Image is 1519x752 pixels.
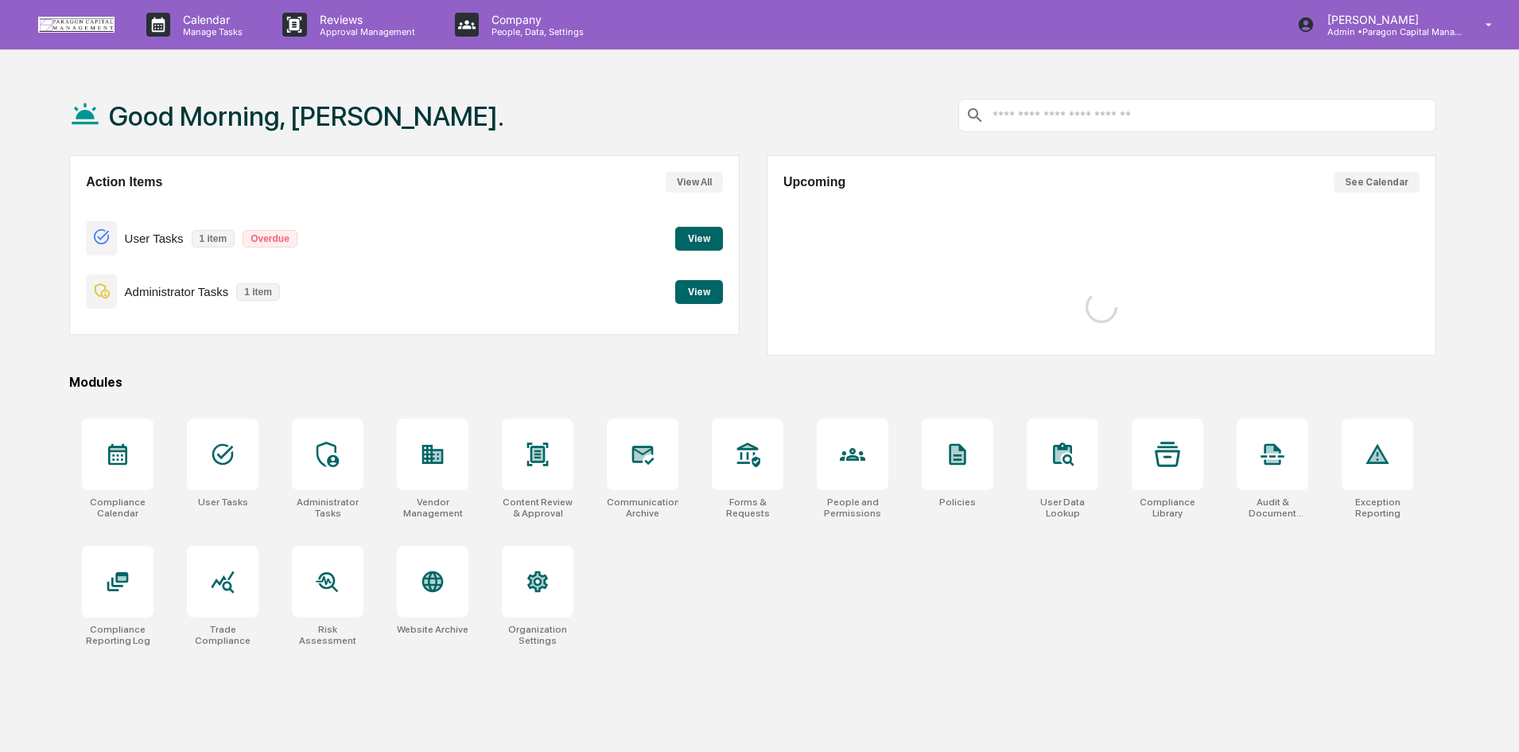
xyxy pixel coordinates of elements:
div: Policies [939,497,976,508]
p: User Tasks [125,232,184,245]
a: View [675,230,723,245]
h2: Action Items [86,175,162,189]
button: View [675,227,723,251]
p: Administrator Tasks [125,285,229,298]
div: Exception Reporting [1342,497,1413,519]
div: Compliance Calendar [82,497,153,519]
p: Manage Tasks [170,26,251,37]
div: People and Permissions [817,497,888,519]
div: Website Archive [397,624,468,635]
p: Overdue [243,230,297,247]
button: View [675,280,723,304]
p: 1 item [236,283,280,301]
p: People, Data, Settings [479,26,592,37]
div: Vendor Management [397,497,468,519]
h1: Good Morning, [PERSON_NAME]. [109,100,504,132]
p: Reviews [307,13,423,26]
div: Forms & Requests [712,497,783,519]
a: View [675,283,723,298]
div: Risk Assessment [292,624,363,646]
div: Modules [69,375,1436,390]
p: Approval Management [307,26,423,37]
div: Trade Compliance [187,624,258,646]
button: View All [666,172,723,193]
p: Calendar [170,13,251,26]
div: Organization Settings [502,624,573,646]
div: User Data Lookup [1027,497,1098,519]
div: User Tasks [198,497,248,508]
div: Audit & Document Logs [1237,497,1308,519]
img: logo [38,17,115,33]
p: [PERSON_NAME] [1315,13,1463,26]
h2: Upcoming [783,175,845,189]
div: Content Review & Approval [502,497,573,519]
div: Compliance Reporting Log [82,624,153,646]
div: Compliance Library [1132,497,1203,519]
p: 1 item [192,230,235,247]
div: Administrator Tasks [292,497,363,519]
p: Admin • Paragon Capital Management [1315,26,1463,37]
button: See Calendar [1334,172,1420,193]
p: Company [479,13,592,26]
div: Communications Archive [607,497,678,519]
